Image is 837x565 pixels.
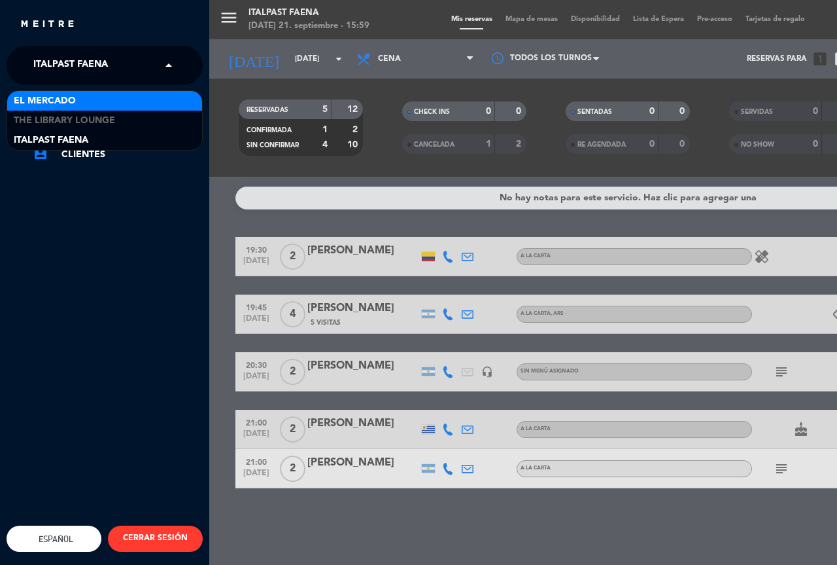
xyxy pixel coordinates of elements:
button: CERRAR SESIÓN [108,526,203,552]
span: The Library Lounge [14,113,115,128]
span: Español [35,534,73,544]
a: account_boxClientes [33,147,203,162]
i: account_box [33,145,48,161]
span: El Mercado [14,94,76,109]
span: Italpast Faena [33,52,108,79]
span: Italpast Faena [14,133,88,148]
img: MEITRE [20,20,75,29]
